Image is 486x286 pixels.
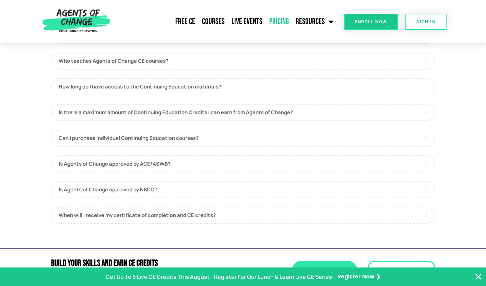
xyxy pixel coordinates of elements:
a: When will I receive my certificate of completion and CE credits? [51,207,435,224]
span: Enroll Now [355,20,387,24]
span: SIGN IN [416,20,436,24]
nav: Menu [113,13,337,30]
a: Free Preview [368,261,435,278]
a: Who teaches Agents of Change CE courses? [51,52,435,70]
a: Register Now ❯ [337,272,380,282]
a: Free CE [172,13,199,30]
span: Free Preview [384,267,419,272]
a: Enroll Now [344,14,398,30]
button: Close Banner [474,273,483,281]
a: Pricing [266,13,292,30]
h2: Build Your Skills and Earn CE CREDITS [51,259,240,267]
span: Enroll Now [309,267,341,272]
a: Resources [292,13,337,30]
a: Courses [199,13,228,30]
p: Get Up To 6 Live CE Credits This August - Register For Our Lunch & Learn Live CE Series [106,272,332,282]
a: Is Agents of Change approved by ACE/ASWB? [51,155,435,172]
a: Live Events [228,13,266,30]
a: Is there a maximum amount of Continuing Education Credits I can earn from Agents of Change? [51,104,435,121]
a: How long do I have access to the Continuing Education materials? [51,78,435,95]
a: Enroll Now [292,261,357,278]
a: SIGN IN [405,14,447,30]
a: Is Agents of Change approved by NBCC? [51,181,435,198]
a: Can I purchase individual Continuing Education courses? [51,130,435,147]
